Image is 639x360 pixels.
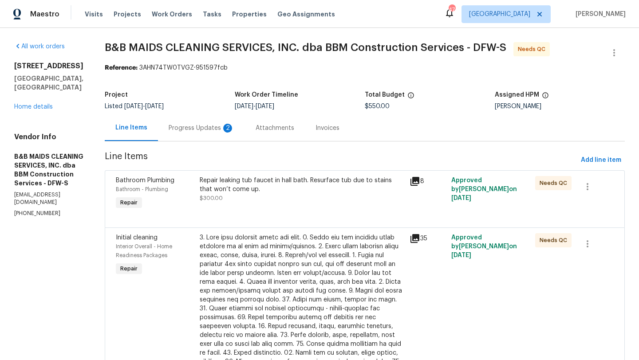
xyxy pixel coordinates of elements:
[540,179,571,188] span: Needs QC
[203,11,221,17] span: Tasks
[451,177,517,201] span: Approved by [PERSON_NAME] on
[542,92,549,103] span: The hpm assigned to this work order.
[145,103,164,110] span: [DATE]
[30,10,59,19] span: Maestro
[469,10,530,19] span: [GEOGRAPHIC_DATA]
[235,103,274,110] span: -
[518,45,549,54] span: Needs QC
[451,195,471,201] span: [DATE]
[235,103,253,110] span: [DATE]
[116,235,158,241] span: Initial cleaning
[124,103,143,110] span: [DATE]
[572,10,626,19] span: [PERSON_NAME]
[85,10,103,19] span: Visits
[223,124,232,133] div: 2
[256,124,294,133] div: Attachments
[495,92,539,98] h5: Assigned HPM
[14,210,83,217] p: [PHONE_NUMBER]
[451,235,517,258] span: Approved by [PERSON_NAME] on
[200,176,404,194] div: Repair leaking tub faucet in hall bath. Resurface tub due to stains that won’t come up.
[116,177,174,184] span: Bathroom Plumbing
[14,133,83,141] h4: Vendor Info
[449,5,455,14] div: 47
[14,43,65,50] a: All work orders
[14,74,83,92] h5: [GEOGRAPHIC_DATA], [GEOGRAPHIC_DATA]
[14,104,53,110] a: Home details
[451,252,471,258] span: [DATE]
[256,103,274,110] span: [DATE]
[114,10,141,19] span: Projects
[14,152,83,188] h5: B&B MAIDS CLEANING SERVICES, INC. dba BBM Construction Services - DFW-S
[235,92,298,98] h5: Work Order Timeline
[152,10,192,19] span: Work Orders
[124,103,164,110] span: -
[105,42,506,53] span: B&B MAIDS CLEANING SERVICES, INC. dba BBM Construction Services - DFW-S
[105,103,164,110] span: Listed
[14,191,83,206] p: [EMAIL_ADDRESS][DOMAIN_NAME]
[410,233,446,244] div: 35
[14,62,83,70] h2: [STREET_ADDRESS]
[117,264,141,273] span: Repair
[200,196,223,201] span: $300.00
[105,65,138,71] b: Reference:
[277,10,335,19] span: Geo Assignments
[581,155,621,166] span: Add line item
[407,92,414,103] span: The total cost of line items that have been proposed by Opendoor. This sum includes line items th...
[365,103,390,110] span: $550.00
[105,63,625,72] div: 3AHN74TW0TVGZ-951597fcb
[316,124,339,133] div: Invoices
[117,198,141,207] span: Repair
[116,244,172,258] span: Interior Overall - Home Readiness Packages
[495,103,625,110] div: [PERSON_NAME]
[105,92,128,98] h5: Project
[365,92,405,98] h5: Total Budget
[410,176,446,187] div: 8
[116,187,168,192] span: Bathroom - Plumbing
[115,123,147,132] div: Line Items
[540,236,571,245] span: Needs QC
[169,124,234,133] div: Progress Updates
[232,10,267,19] span: Properties
[105,152,577,168] span: Line Items
[577,152,625,168] button: Add line item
